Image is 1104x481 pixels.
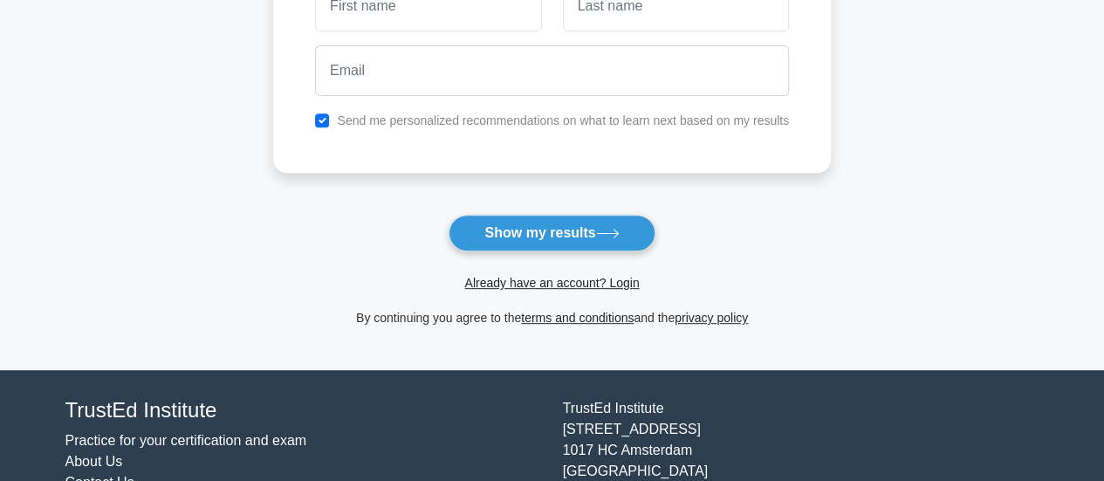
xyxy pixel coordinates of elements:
h4: TrustEd Institute [65,398,542,423]
button: Show my results [449,215,655,251]
a: privacy policy [675,311,748,325]
input: Email [315,45,789,96]
div: By continuing you agree to the and the [263,307,841,328]
a: Practice for your certification and exam [65,433,307,448]
label: Send me personalized recommendations on what to learn next based on my results [337,113,789,127]
a: terms and conditions [521,311,634,325]
a: Already have an account? Login [464,276,639,290]
a: About Us [65,454,123,469]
